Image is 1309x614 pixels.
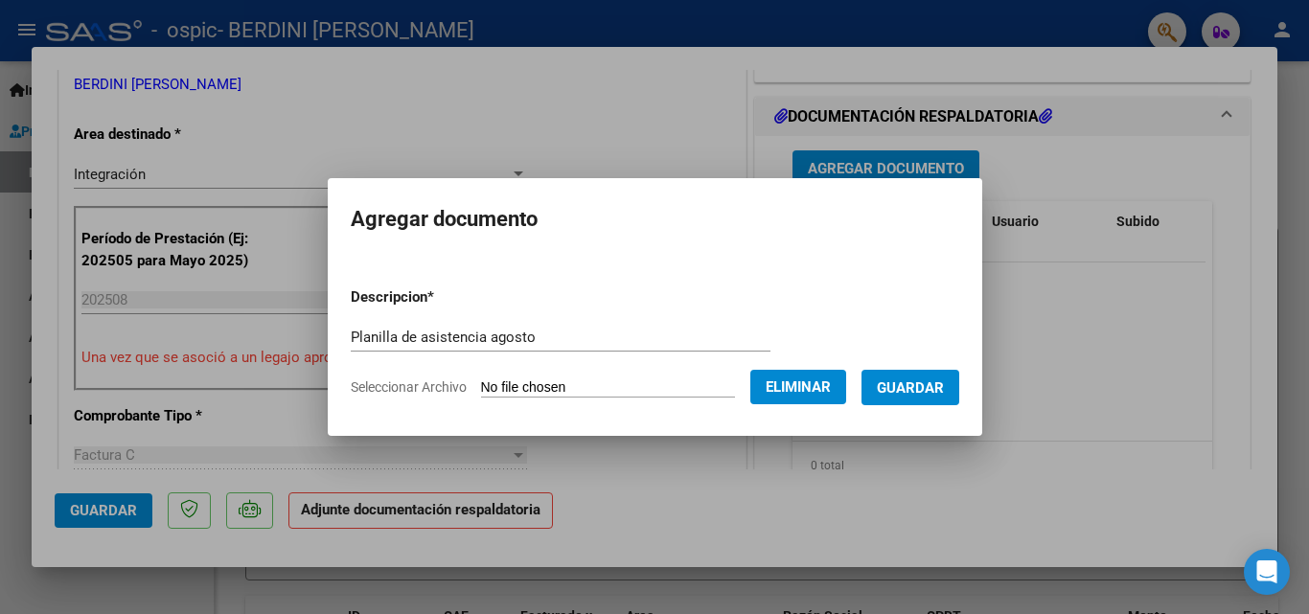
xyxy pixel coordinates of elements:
button: Eliminar [750,370,846,404]
span: Seleccionar Archivo [351,379,467,395]
p: Descripcion [351,286,534,308]
h2: Agregar documento [351,201,959,238]
span: Eliminar [766,378,831,396]
button: Guardar [861,370,959,405]
span: Guardar [877,379,944,397]
div: Open Intercom Messenger [1244,549,1290,595]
